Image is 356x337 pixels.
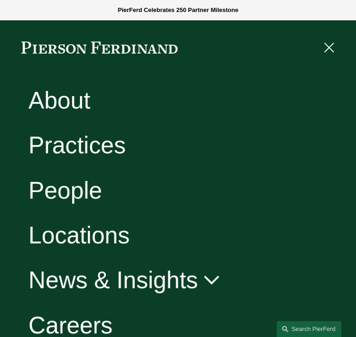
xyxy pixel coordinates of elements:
a: People [29,179,102,202]
a: About [29,89,91,112]
a: Practices [29,134,126,157]
a: Search this site [276,321,341,337]
a: Locations [29,223,130,247]
a: Careers [29,313,113,337]
a: News & Insights [29,268,221,292]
